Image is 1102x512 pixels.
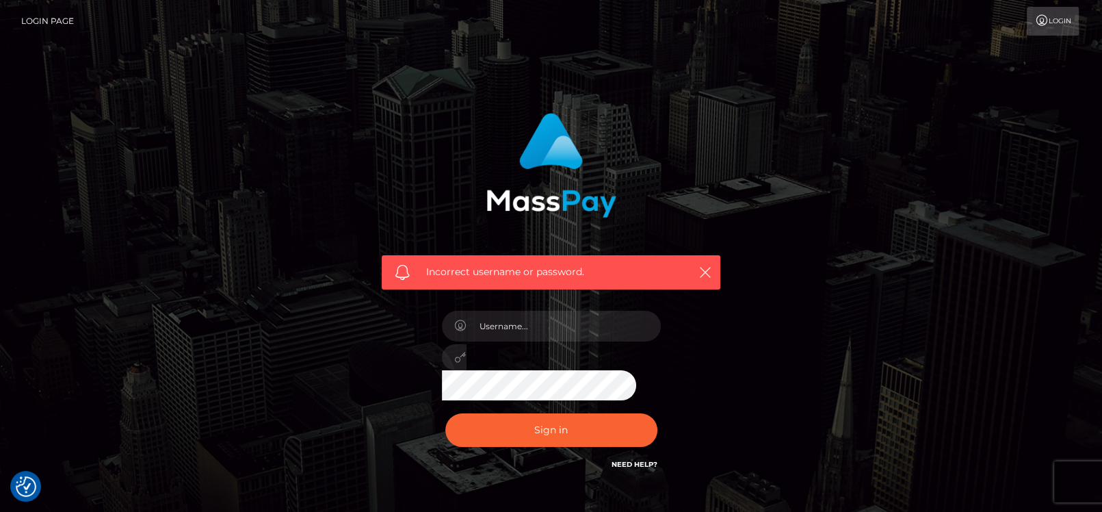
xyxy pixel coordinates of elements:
[16,476,36,497] img: Revisit consent button
[445,413,657,447] button: Sign in
[16,476,36,497] button: Consent Preferences
[486,113,616,218] img: MassPay Login
[467,311,661,342] input: Username...
[1027,7,1079,36] a: Login
[612,460,657,469] a: Need Help?
[21,7,74,36] a: Login Page
[426,265,676,279] span: Incorrect username or password.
